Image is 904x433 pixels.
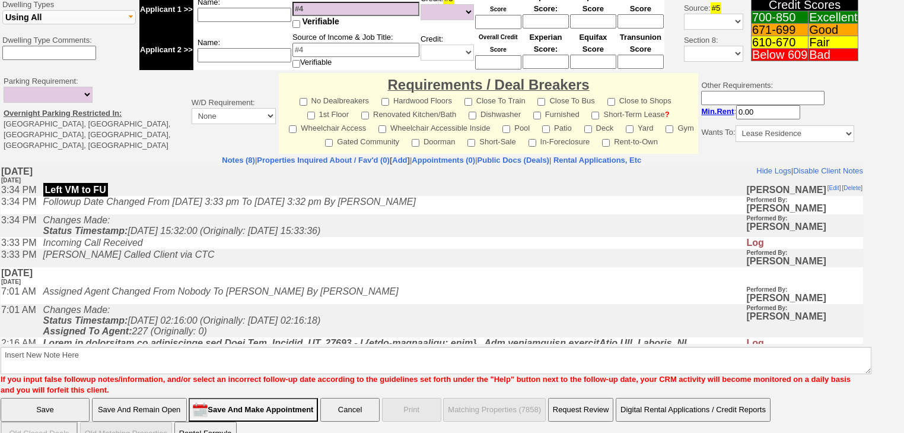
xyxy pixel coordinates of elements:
span: Verifiable [303,17,339,26]
a: Rental Applications, Etc [551,156,641,165]
input: Furnished [533,112,541,119]
td: Bad [808,49,858,61]
input: Ask Customer: Do You Know Your Transunion Credit Score [617,55,664,69]
font: [DATE] [1,11,20,18]
b: Performed By: [746,31,787,37]
a: Hide Logs [756,1,791,10]
td: Name: [193,30,292,70]
input: Close To Bus [537,98,545,106]
i: Incoming Call Received [43,72,142,82]
input: Patio [542,125,550,133]
td: Parking Requirement: [GEOGRAPHIC_DATA], [GEOGRAPHIC_DATA], [GEOGRAPHIC_DATA], [GEOGRAPHIC_DATA], ... [1,73,189,154]
input: Save And Make Appointment [189,398,318,422]
input: Ask Customer: Do You Know Your Overall Credit Score [475,15,521,29]
input: Wheelchair Accessible Inside [378,125,386,133]
label: Close To Bus [537,93,594,106]
span: Using All [5,12,42,22]
font: [ ] [842,19,862,26]
label: Gym [666,120,693,134]
i: [PERSON_NAME] Called Client via CTC [43,84,214,94]
input: Wheelchair Access [289,125,297,133]
p: Left VM to FU [43,17,107,31]
button: Using All [2,10,136,24]
input: Deck [584,125,592,133]
input: Yard [626,125,634,133]
b: [PERSON_NAME] [746,136,826,156]
input: Save [1,398,90,422]
span: Rent [717,107,734,116]
label: Short-Term Lease [591,106,669,120]
a: Disable Client Notes [792,1,862,10]
label: Patio [542,120,572,134]
input: Gated Community [325,139,333,147]
button: Request Review [548,398,614,422]
input: Hardwood Floors [381,98,389,106]
input: In-Foreclosure [529,139,536,147]
a: Edit [829,19,839,26]
label: Doorman [412,134,455,147]
a: Add [392,156,407,165]
b: Performed By: [746,49,787,56]
font: Log [746,72,763,82]
a: Properties Inquired About / Fav'd (0) [257,156,390,165]
input: #4 [292,2,419,16]
b: Performed By: [746,121,787,127]
label: Renovated Kitchen/Bath [361,106,456,120]
font: Overall Credit Score [479,34,518,53]
input: Ask Customer: Do You Know Your Transunion Credit Score [617,14,664,29]
input: Ask Customer: Do You Know Your Experian Credit Score [523,55,569,69]
input: Ask Customer: Do You Know Your Equifax Credit Score [570,14,616,29]
nobr: Wants To: [701,128,854,137]
b: Status Timestamp: [43,150,128,160]
label: Gated Community [325,134,399,147]
b: Min. [701,107,734,116]
font: Log [746,172,763,182]
b: Status Timestamp: [43,60,128,70]
a: ? [665,110,670,119]
label: Hardwood Floors [381,93,452,106]
label: Wheelchair Access [289,120,366,134]
input: Ask Customer: Do You Know Your Equifax Credit Score [570,55,616,69]
u: Lorem ip dolorsitam co adipiscinge sed Doei Tem, Incidid, UT, 27693 - l {etdo-magnaaliqu: enim} A... [43,172,739,311]
td: 610-670 [751,36,808,49]
b: Assigned To Agent: [43,160,132,170]
td: Other Requirements: [698,73,857,154]
i: Followup Date Changed From [DATE] 3:33 pm To [DATE] 3:32 pm By [PERSON_NAME] [43,31,415,41]
font: Transunion Score [620,33,661,53]
input: Close to Shops [607,98,615,106]
b: [PERSON_NAME] [746,81,826,100]
b: [DATE] [1,1,32,18]
center: | | | | [1,155,863,166]
b: [PERSON_NAME] [746,46,826,66]
font: If you input false followup notes/information, and/or select an incorrect follow-up date accordin... [1,375,851,394]
label: Furnished [533,106,580,120]
td: Credit: [420,30,475,70]
button: Print [382,398,441,422]
label: Wheelchair Accessible Inside [378,120,490,134]
label: Close to Shops [607,93,671,106]
input: Ask Customer: Do You Know Your Experian Credit Score [523,14,569,29]
button: Digital Rental Applications / Credit Reports [616,398,771,422]
label: Dishwasher [469,106,521,120]
font: Experian Score: [529,33,562,53]
font: [DATE] [1,113,20,119]
label: In-Foreclosure [529,134,590,147]
label: Yard [626,120,654,134]
b: Performed By: [746,84,787,90]
input: #4 [292,43,419,57]
font: Equifax Score [579,33,607,53]
input: Save And Remain Open [92,398,187,422]
nobr: : [701,107,800,116]
i: Changes Made: [DATE] 02:16:00 (Originally: [DATE] 02:16:18) 227 (Originally: 0) [43,139,320,170]
input: 1st Floor [307,112,315,119]
b: [PERSON_NAME] [746,118,826,137]
label: Close To Train [464,93,526,106]
b: [PERSON_NAME] [746,19,826,29]
b: [PERSON_NAME] [746,28,826,48]
label: Deck [584,120,614,134]
input: Renovated Kitchen/Bath [361,112,369,119]
u: Overnight Parking Restricted In: [4,109,122,118]
td: Source of Income & Job Title: Verifiable [292,30,420,70]
label: No Dealbreakers [300,93,370,106]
